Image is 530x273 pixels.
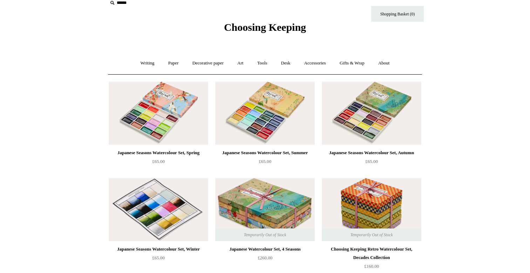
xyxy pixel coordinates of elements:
a: Choosing Keeping [224,27,306,32]
a: Japanese Seasons Watercolour Set, Summer £65.00 [215,149,315,177]
span: £65.00 [152,255,165,260]
a: Accessories [298,54,332,73]
div: Japanese Seasons Watercolour Set, Winter [110,245,206,253]
a: Desk [275,54,297,73]
div: Japanese Seasons Watercolour Set, Summer [217,149,313,157]
img: Japanese Seasons Watercolour Set, Winter [109,178,208,241]
span: Temporarily Out of Stock [343,228,400,241]
span: £65.00 [365,159,378,164]
a: Japanese Seasons Watercolour Set, Winter Japanese Seasons Watercolour Set, Winter [109,178,208,241]
a: Japanese Seasons Watercolour Set, Autumn £65.00 [322,149,421,177]
span: Choosing Keeping [224,21,306,33]
img: Japanese Seasons Watercolour Set, Autumn [322,82,421,145]
a: Paper [162,54,185,73]
img: Japanese Watercolour Set, 4 Seasons [215,178,315,241]
span: £65.00 [259,159,271,164]
a: Decorative paper [186,54,230,73]
img: Japanese Seasons Watercolour Set, Spring [109,82,208,145]
a: Japanese Seasons Watercolour Set, Autumn Japanese Seasons Watercolour Set, Autumn [322,82,421,145]
span: Temporarily Out of Stock [237,228,293,241]
img: Choosing Keeping Retro Watercolour Set, Decades Collection [322,178,421,241]
span: £65.00 [152,159,165,164]
img: Japanese Seasons Watercolour Set, Summer [215,82,315,145]
div: Japanese Watercolour Set, 4 Seasons [217,245,313,253]
a: Tools [251,54,274,73]
a: Shopping Basket (0) [371,6,424,22]
a: Art [231,54,250,73]
a: Writing [134,54,161,73]
a: Japanese Seasons Watercolour Set, Spring £65.00 [109,149,208,177]
a: About [372,54,396,73]
div: Choosing Keeping Retro Watercolour Set, Decades Collection [324,245,420,262]
a: Japanese Watercolour Set, 4 Seasons Japanese Watercolour Set, 4 Seasons Temporarily Out of Stock [215,178,315,241]
div: Japanese Seasons Watercolour Set, Spring [110,149,206,157]
div: Japanese Seasons Watercolour Set, Autumn [324,149,420,157]
a: Japanese Seasons Watercolour Set, Summer Japanese Seasons Watercolour Set, Summer [215,82,315,145]
span: £260.00 [258,255,272,260]
a: Gifts & Wrap [333,54,371,73]
a: Choosing Keeping Retro Watercolour Set, Decades Collection Choosing Keeping Retro Watercolour Set... [322,178,421,241]
span: £160.00 [364,264,379,269]
a: Japanese Seasons Watercolour Set, Spring Japanese Seasons Watercolour Set, Spring [109,82,208,145]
